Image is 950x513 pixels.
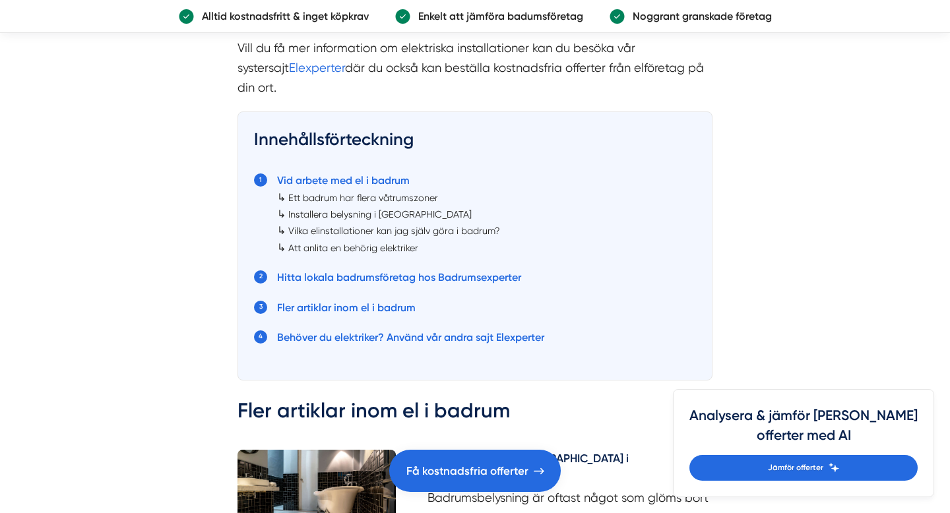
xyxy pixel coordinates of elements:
a: Att tänka på vid [GEOGRAPHIC_DATA] i [GEOGRAPHIC_DATA] [427,450,712,489]
a: Få kostnadsfria offerter [389,450,561,492]
h2: Fler artiklar inom el i badrum [237,396,712,433]
span: ↳ [277,191,286,204]
a: Installera belysning i [GEOGRAPHIC_DATA] [288,209,472,220]
a: Ett badrum har flera våtrumszoner [288,193,438,203]
p: Enkelt att jämföra badumsföretag [410,8,583,24]
a: Vid arbete med el i badrum [277,174,410,187]
p: Noggrant granskade företag [625,8,772,24]
span: ↳ [277,224,286,237]
h3: Innehållsförteckning [254,128,696,158]
a: Fler artiklar inom el i badrum [277,301,416,314]
span: Få kostnadsfria offerter [406,462,528,480]
h4: Analysera & jämför [PERSON_NAME] offerter med AI [689,406,918,455]
p: Alltid kostnadsfritt & inget köpkrav [194,8,369,24]
a: Jämför offerter [689,455,918,481]
a: Hitta lokala badrumsföretag hos Badrumsexperter [277,271,521,284]
span: ↳ [277,208,286,220]
a: Att anlita en behörig elektriker [288,243,418,253]
a: Behöver du elektriker? Använd vår andra sajt Elexperter [277,331,544,344]
a: Elexperter [289,61,345,75]
p: Vill du få mer information om elektriska installationer kan du besöka vår systersajt där du också... [237,38,712,97]
span: Jämför offerter [768,462,823,474]
span: ↳ [277,241,286,254]
a: Vilka elinstallationer kan jag själv göra i badrum? [288,226,500,236]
